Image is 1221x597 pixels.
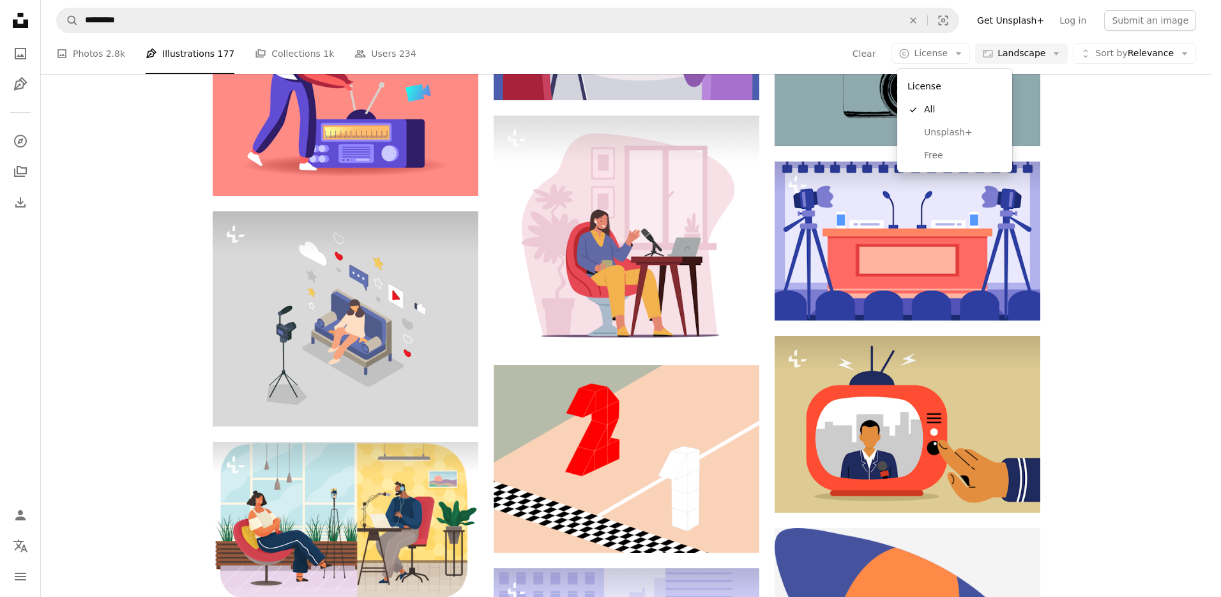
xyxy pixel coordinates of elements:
div: License [902,74,1007,98]
span: License [914,48,948,58]
div: License [897,69,1012,172]
span: All [924,103,1002,116]
button: License [891,43,970,64]
span: Unsplash+ [924,126,1002,139]
span: Free [924,149,1002,162]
